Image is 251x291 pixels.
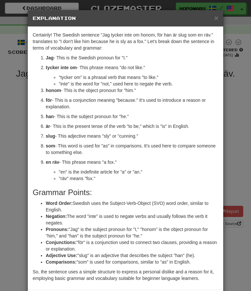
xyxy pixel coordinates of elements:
button: Close [214,14,218,21]
strong: som [46,143,55,148]
strong: han [46,114,54,119]
p: - This word is used for "as" in comparisons. It's used here to compare someone to something else. [46,143,218,156]
li: "inte" is the word for "not," used here to negate the verb. [59,81,218,87]
strong: Conjunctions: [46,240,76,245]
h3: Grammar Points: [33,188,218,197]
li: "för" is a conjunction used to connect two clauses, providing a reason or explanation. [46,239,218,252]
strong: slug [46,133,55,139]
h5: Explanation [33,15,218,22]
strong: honom [46,88,61,93]
li: Swedish uses the Subject-Verb-Object (SVO) word order, similar to English. [46,200,218,213]
strong: tycker inte om [46,65,77,70]
p: Certainly! The Swedish sentence "Jag tycker inte om honom, för han är slug som en räv." translate... [33,32,218,51]
li: The word "inte" is used to negate verbs and usually follows the verb it negates. [46,213,218,226]
p: - This is the object pronoun for "him." [46,87,218,94]
li: "tycker om" is a phrasal verb that means "to like." [59,74,218,81]
p: - This is the subject pronoun for "he." [46,113,218,120]
strong: Comparisons: [46,259,76,265]
strong: Negation: [46,214,67,219]
li: "som" is used for comparisons, similar to "as" in English. [46,259,218,265]
li: "räv" means "fox." [59,175,218,182]
span: × [214,14,218,22]
strong: Adjective Use: [46,253,77,258]
p: - This is the present tense of the verb "to be," which is "is" in English. [46,123,218,130]
p: - This is the Swedish pronoun for "I." [46,54,218,61]
strong: för [46,98,52,103]
li: "en" is the indefinite article for "a" or "an." [59,169,218,175]
p: So, the sentence uses a simple structure to express a personal dislike and a reason for it, emplo... [33,268,218,282]
p: - This adjective means "sly" or "cunning." [46,133,218,139]
p: - This phrase means "a fox." [46,159,218,165]
strong: Jag [46,55,54,60]
li: "slug" is an adjective that describes the subject "han" (he). [46,252,218,259]
strong: Pronouns: [46,227,69,232]
p: - This is a conjunction meaning "because." It's used to introduce a reason or explanation. [46,97,218,110]
strong: är [46,124,50,129]
strong: Word Order: [46,201,73,206]
li: "Jag" is the subject pronoun for "I," "honom" is the object pronoun for "him," and "han" is the s... [46,226,218,239]
p: - This phrase means "do not like." [46,64,218,71]
strong: en räv [46,160,59,165]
